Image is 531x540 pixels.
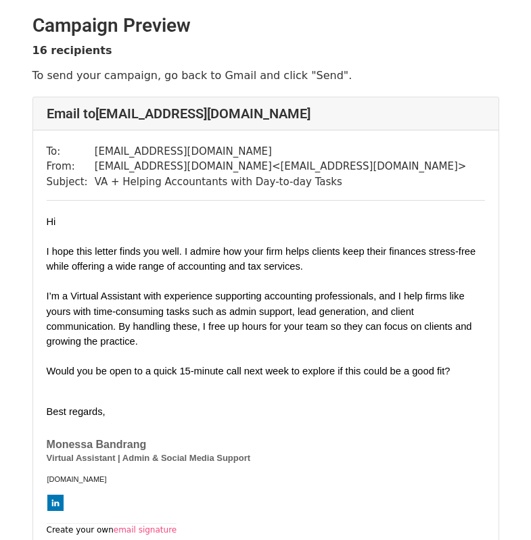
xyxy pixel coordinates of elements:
td: Subject: [47,174,95,190]
img: linkedin [47,495,64,511]
span: I’m a Virtual Assistant with experience supporting accounting professionals, and I help firms lik... [47,291,472,346]
span: Hi [47,216,56,227]
h2: Campaign Preview [32,14,499,37]
a: Create your ownemail signature [47,525,177,535]
td: [EMAIL_ADDRESS][DOMAIN_NAME] [95,144,467,159]
span: I hope this letter finds you well. I admire how your firm helps clients keep their finances stres... [47,216,476,272]
h4: Email to [EMAIL_ADDRESS][DOMAIN_NAME] [47,105,485,122]
td: To: [47,144,95,159]
span: Virtual Assistant | Admin & Social Media Support [47,453,250,463]
span: Would you be open to a quick 15-minute call next week to explore if this could be a good fit? [47,366,451,376]
strong: 16 recipients [32,44,112,57]
a: [DOMAIN_NAME] [47,475,107,483]
span: Monessa Bandrang [47,439,147,450]
td: VA + Helping Accountants with Day-to-day Tasks [95,174,467,190]
p: To send your campaign, go back to Gmail and click "Send". [32,68,499,82]
span: email signature [114,525,177,535]
span: Best regards, [47,406,106,417]
td: From: [47,159,95,174]
td: [EMAIL_ADDRESS][DOMAIN_NAME] < [EMAIL_ADDRESS][DOMAIN_NAME] > [95,159,467,174]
